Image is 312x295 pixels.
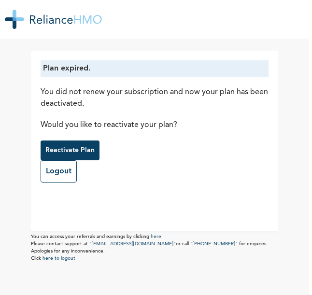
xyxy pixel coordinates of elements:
[151,234,161,239] a: here
[41,160,77,183] a: Logout
[89,241,176,246] a: "[EMAIL_ADDRESS][DOMAIN_NAME]"
[31,240,278,255] p: Please contact support at or call for enquires. Apologies for any inconvenience.
[41,86,269,110] p: You did not renew your subscription and now your plan has been deactivated.
[5,10,102,29] img: RelianceHMO
[190,241,238,246] a: "[PHONE_NUMBER]"
[41,140,99,160] button: Reactivate Plan
[31,255,278,262] p: Click
[41,119,269,131] p: Would you like to reactivate your plan?
[43,63,266,74] p: Plan expired.
[43,256,75,261] a: here to logout
[31,233,278,240] p: You can access your referrals and earnings by clicking
[45,145,95,155] p: Reactivate Plan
